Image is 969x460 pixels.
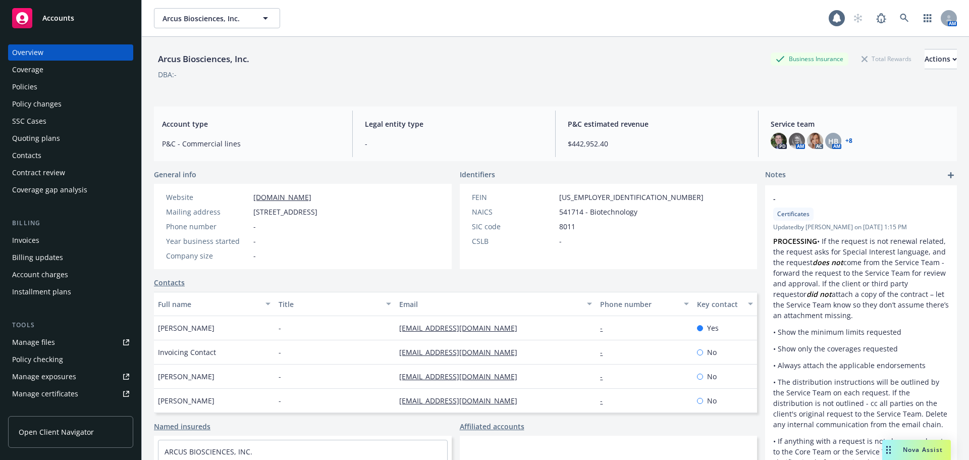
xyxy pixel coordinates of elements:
[8,165,133,181] a: Contract review
[707,347,717,357] span: No
[12,249,63,266] div: Billing updates
[472,236,555,246] div: CSLB
[771,53,848,65] div: Business Insurance
[158,323,214,333] span: [PERSON_NAME]
[882,440,895,460] div: Drag to move
[559,236,562,246] span: -
[8,130,133,146] a: Quoting plans
[399,396,525,405] a: [EMAIL_ADDRESS][DOMAIN_NAME]
[773,223,949,232] span: Updated by [PERSON_NAME] on [DATE] 1:15 PM
[279,299,380,310] div: Title
[806,289,832,299] em: did not
[8,232,133,248] a: Invoices
[773,236,949,321] p: • If the request is not renewal related, the request asks for Special Interest language, and the ...
[773,193,923,204] span: -
[279,323,281,333] span: -
[12,284,71,300] div: Installment plans
[765,169,786,181] span: Notes
[925,49,957,69] button: Actions
[162,119,340,129] span: Account type
[472,192,555,202] div: FEIN
[600,299,677,310] div: Phone number
[845,138,852,144] a: +8
[596,292,692,316] button: Phone number
[42,14,74,22] span: Accounts
[12,182,87,198] div: Coverage gap analysis
[165,447,252,456] a: ARCUS BIOSCIENCES, INC.
[903,445,943,454] span: Nova Assist
[154,277,185,288] a: Contacts
[158,299,259,310] div: Full name
[279,347,281,357] span: -
[771,133,787,149] img: photo
[600,396,611,405] a: -
[472,207,555,217] div: NAICS
[154,8,280,28] button: Arcus Biosciences, Inc.
[399,323,525,333] a: [EMAIL_ADDRESS][DOMAIN_NAME]
[945,169,957,181] a: add
[777,210,810,219] span: Certificates
[12,351,63,368] div: Policy checking
[158,395,214,406] span: [PERSON_NAME]
[813,258,843,267] em: does not
[279,395,281,406] span: -
[154,292,275,316] button: Full name
[253,192,311,202] a: [DOMAIN_NAME]
[600,323,611,333] a: -
[8,96,133,112] a: Policy changes
[12,386,78,402] div: Manage certificates
[693,292,757,316] button: Key contact
[12,403,63,419] div: Manage claims
[12,44,43,61] div: Overview
[828,136,838,146] span: HB
[12,113,46,129] div: SSC Cases
[773,377,949,430] p: • The distribution instructions will be outlined by the Service Team on each request. If the dist...
[158,371,214,382] span: [PERSON_NAME]
[8,386,133,402] a: Manage certificates
[162,138,340,149] span: P&C - Commercial lines
[8,113,133,129] a: SSC Cases
[395,292,596,316] button: Email
[8,147,133,164] a: Contacts
[918,8,938,28] a: Switch app
[771,119,949,129] span: Service team
[773,343,949,354] p: • Show only the coverages requested
[8,249,133,266] a: Billing updates
[166,221,249,232] div: Phone number
[568,138,746,149] span: $442,952.40
[848,8,868,28] a: Start snowing
[882,440,951,460] button: Nova Assist
[8,182,133,198] a: Coverage gap analysis
[8,44,133,61] a: Overview
[12,165,65,181] div: Contract review
[154,53,253,66] div: Arcus Biosciences, Inc.
[12,62,43,78] div: Coverage
[8,284,133,300] a: Installment plans
[707,323,719,333] span: Yes
[12,232,39,248] div: Invoices
[8,267,133,283] a: Account charges
[8,79,133,95] a: Policies
[773,327,949,337] p: • Show the minimum limits requested
[807,133,823,149] img: photo
[871,8,891,28] a: Report a Bug
[12,147,41,164] div: Contacts
[158,347,216,357] span: Invoicing Contact
[600,347,611,357] a: -
[253,221,256,232] span: -
[365,119,543,129] span: Legal entity type
[166,250,249,261] div: Company size
[460,169,495,180] span: Identifiers
[253,250,256,261] span: -
[773,360,949,371] p: • Always attach the applicable endorsements
[8,4,133,32] a: Accounts
[472,221,555,232] div: SIC code
[559,192,704,202] span: [US_EMPLOYER_IDENTIFICATION_NUMBER]
[154,169,196,180] span: General info
[12,369,76,385] div: Manage exposures
[12,334,55,350] div: Manage files
[253,236,256,246] span: -
[399,347,525,357] a: [EMAIL_ADDRESS][DOMAIN_NAME]
[365,138,543,149] span: -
